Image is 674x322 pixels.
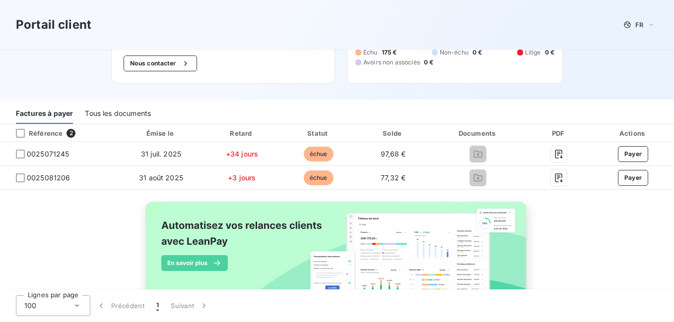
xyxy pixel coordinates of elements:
[205,128,278,138] div: Retard
[472,48,482,57] span: 0 €
[124,55,197,71] button: Nous contacter
[440,48,469,57] span: Non-échu
[424,58,433,67] span: 0 €
[618,170,649,186] button: Payer
[165,295,215,316] button: Suivant
[382,48,397,57] span: 175 €
[363,48,378,57] span: Échu
[528,128,591,138] div: PDF
[358,128,428,138] div: Solde
[16,103,73,124] div: Factures à payer
[363,58,420,67] span: Avoirs non associés
[156,301,159,311] span: 1
[8,129,63,138] div: Référence
[304,147,334,161] span: échue
[16,16,91,34] h3: Portail client
[525,48,541,57] span: Litige
[635,21,643,29] span: FR
[618,146,649,162] button: Payer
[136,196,538,318] img: banner
[141,150,181,158] span: 31 juil. 2025
[27,149,69,159] span: 0025071245
[381,150,406,158] span: 97,68 €
[150,295,165,316] button: 1
[121,128,202,138] div: Émise le
[432,128,524,138] div: Documents
[545,48,554,57] span: 0 €
[85,103,151,124] div: Tous les documents
[24,301,36,311] span: 100
[90,295,150,316] button: Précédent
[304,170,334,185] span: échue
[226,150,258,158] span: +34 jours
[381,173,405,182] span: 77,32 €
[67,129,75,138] span: 2
[282,128,354,138] div: Statut
[139,173,183,182] span: 31 août 2025
[228,173,256,182] span: +3 jours
[594,128,672,138] div: Actions
[27,173,70,183] span: 0025081206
